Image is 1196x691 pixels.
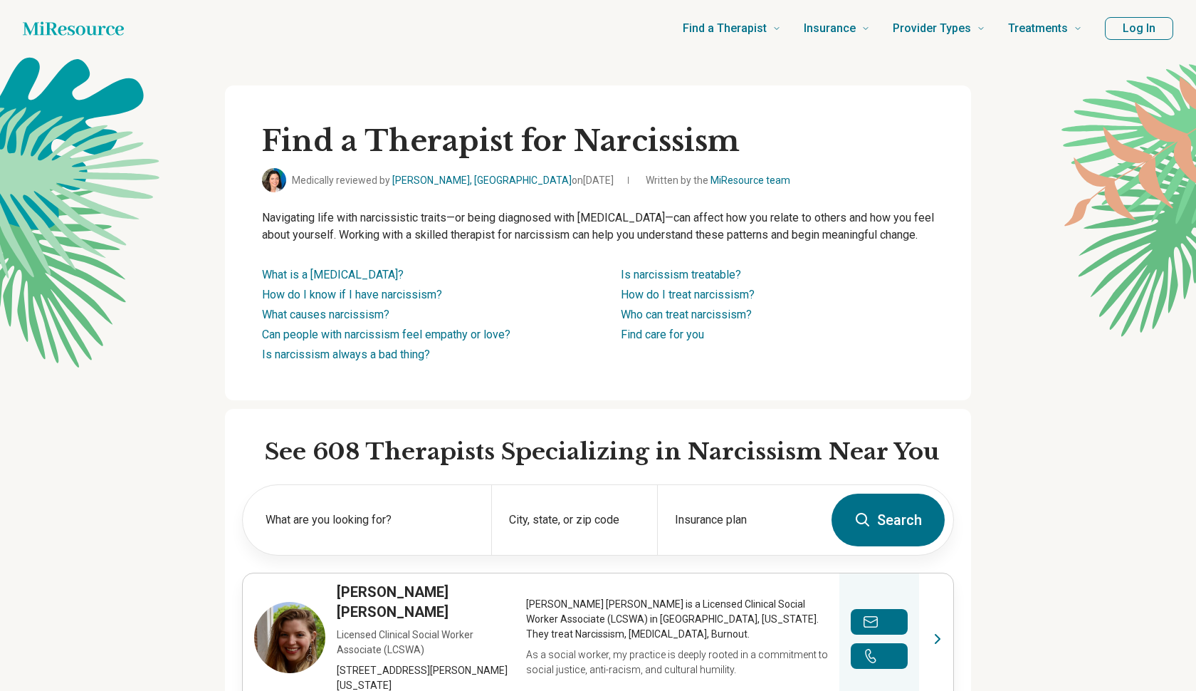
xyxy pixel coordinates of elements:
span: Insurance [804,19,856,38]
a: Home page [23,14,124,43]
span: Provider Types [893,19,971,38]
h2: See 608 Therapists Specializing in Narcissism Near You [265,437,954,467]
a: Is narcissism treatable? [621,268,741,281]
span: Treatments [1008,19,1068,38]
p: Navigating life with narcissistic traits—or being diagnosed with [MEDICAL_DATA]—can affect how yo... [262,209,934,244]
a: What causes narcissism? [262,308,389,321]
button: Make a phone call [851,643,908,669]
span: on [DATE] [572,175,614,186]
a: Find care for you [621,328,704,341]
span: Medically reviewed by [292,173,614,188]
span: Find a Therapist [683,19,767,38]
a: Is narcissism always a bad thing? [262,348,430,361]
label: What are you looking for? [266,511,474,529]
button: Send a message [851,609,908,635]
a: [PERSON_NAME], [GEOGRAPHIC_DATA] [392,175,572,186]
a: What is a [MEDICAL_DATA]? [262,268,404,281]
h1: Find a Therapist for Narcissism [262,123,934,160]
a: Who can treat narcissism? [621,308,752,321]
button: Log In [1105,17,1173,40]
a: MiResource team [710,175,790,186]
a: Can people with narcissism feel empathy or love? [262,328,510,341]
a: How do I treat narcissism? [621,288,755,301]
a: How do I know if I have narcissism? [262,288,442,301]
button: Search [832,494,945,546]
span: Written by the [646,173,790,188]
